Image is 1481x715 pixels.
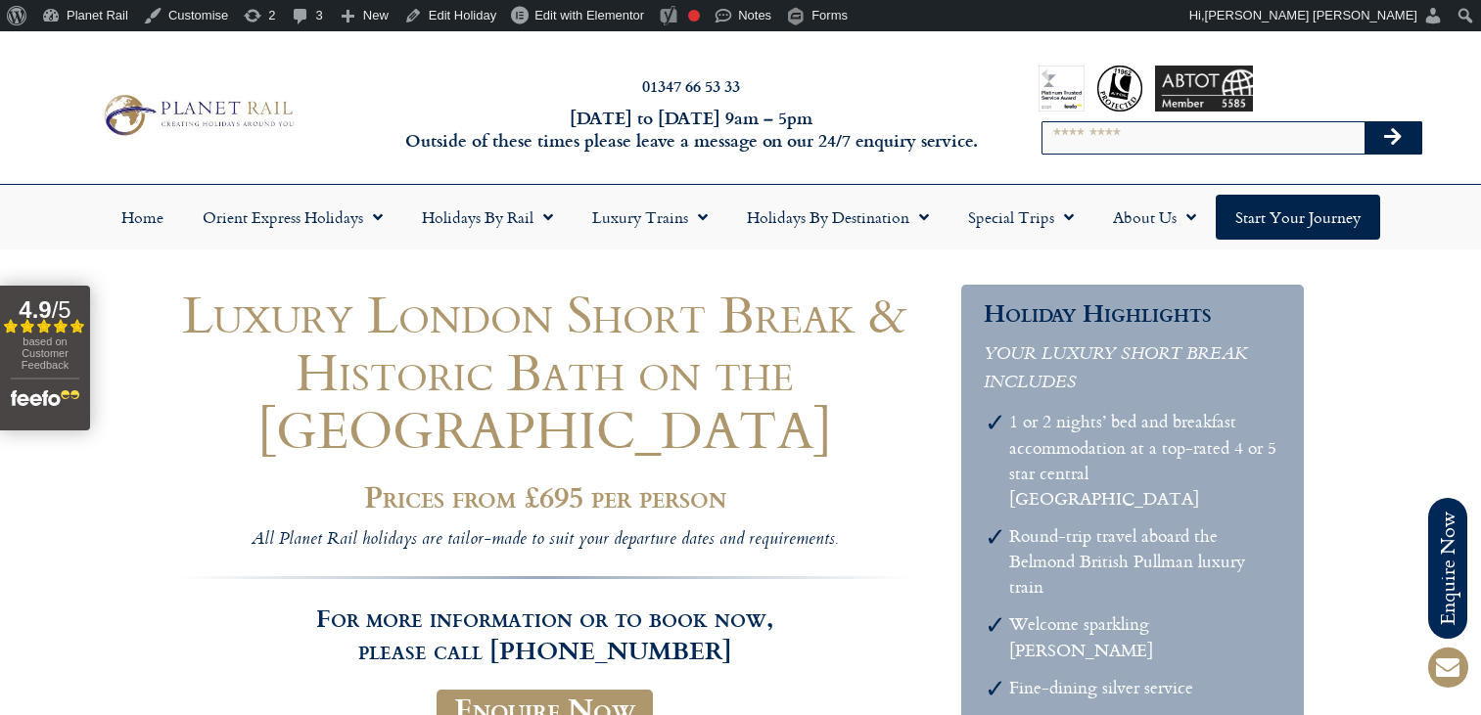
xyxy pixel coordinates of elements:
a: Orient Express Holidays [183,195,402,240]
a: Luxury Trains [573,195,727,240]
h6: [DATE] to [DATE] 9am – 5pm Outside of these times please leave a message on our 24/7 enquiry serv... [399,107,982,153]
a: Home [102,195,183,240]
button: Search [1365,122,1421,154]
a: Holidays by Destination [727,195,949,240]
a: Start your Journey [1216,195,1380,240]
img: Planet Rail Train Holidays Logo [96,90,299,140]
nav: Menu [10,195,1471,240]
div: Focus keyphrase not set [688,10,700,22]
span: Edit with Elementor [534,8,644,22]
a: About Us [1093,195,1216,240]
a: 01347 66 53 33 [642,74,740,97]
a: Holidays by Rail [402,195,573,240]
a: Special Trips [949,195,1093,240]
span: [PERSON_NAME] [PERSON_NAME] [1205,8,1417,22]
